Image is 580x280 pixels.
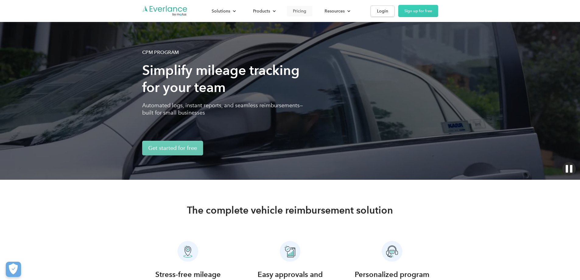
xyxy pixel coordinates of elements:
div: Solutions [212,7,230,15]
p: Automated logs, instant reports, and seamless reimbursements—built for small businesses [142,102,307,116]
a: Go to homepage [142,5,188,17]
div: Login [377,7,388,15]
div: Pricing [293,7,306,15]
div: Resources [318,6,355,16]
a: Pricing [287,6,312,16]
div: Resources [325,7,345,15]
div: Products [253,7,270,15]
a: Sign up for free [398,5,438,17]
a: Get started for free [142,141,203,155]
div: CPM Program [142,49,179,56]
button: Cookies Settings [6,262,21,277]
div: Solutions [206,6,241,16]
h2: The complete vehicle reimbursement solution [142,204,438,216]
div: Products [247,6,281,16]
h1: Simplify mileage tracking for your team [142,62,307,96]
a: Login [371,5,395,17]
img: Pause video [562,162,576,175]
